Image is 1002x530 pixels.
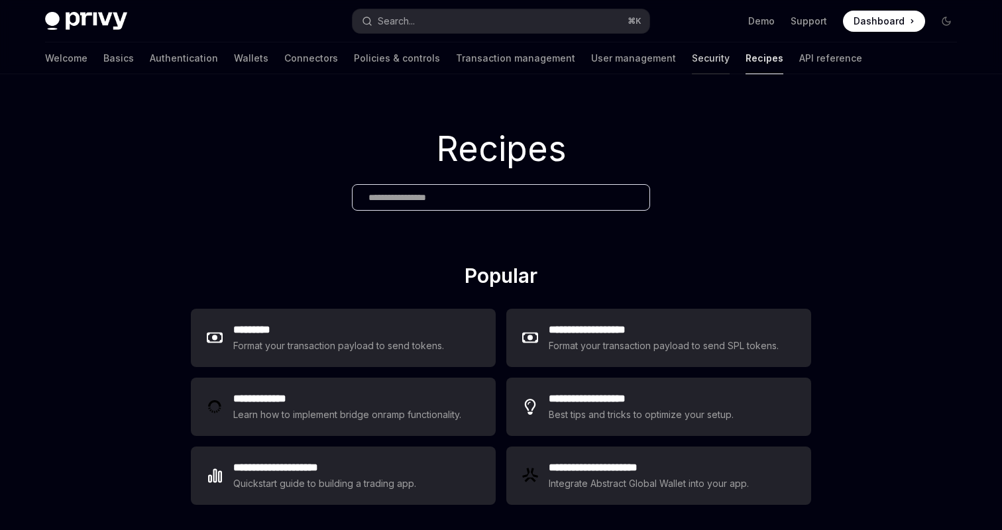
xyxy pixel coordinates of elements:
[191,309,496,367] a: **** ****Format your transaction payload to send tokens.
[284,42,338,74] a: Connectors
[150,42,218,74] a: Authentication
[191,264,811,293] h2: Popular
[234,42,268,74] a: Wallets
[103,42,134,74] a: Basics
[854,15,905,28] span: Dashboard
[746,42,783,74] a: Recipes
[45,12,127,30] img: dark logo
[354,42,440,74] a: Policies & controls
[456,42,575,74] a: Transaction management
[936,11,957,32] button: Toggle dark mode
[748,15,775,28] a: Demo
[233,476,417,492] div: Quickstart guide to building a trading app.
[45,42,87,74] a: Welcome
[353,9,649,33] button: Search...⌘K
[549,407,736,423] div: Best tips and tricks to optimize your setup.
[799,42,862,74] a: API reference
[549,476,750,492] div: Integrate Abstract Global Wallet into your app.
[791,15,827,28] a: Support
[843,11,925,32] a: Dashboard
[378,13,415,29] div: Search...
[692,42,730,74] a: Security
[233,407,465,423] div: Learn how to implement bridge onramp functionality.
[591,42,676,74] a: User management
[191,378,496,436] a: **** **** ***Learn how to implement bridge onramp functionality.
[549,338,780,354] div: Format your transaction payload to send SPL tokens.
[628,16,641,26] span: ⌘ K
[233,338,445,354] div: Format your transaction payload to send tokens.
